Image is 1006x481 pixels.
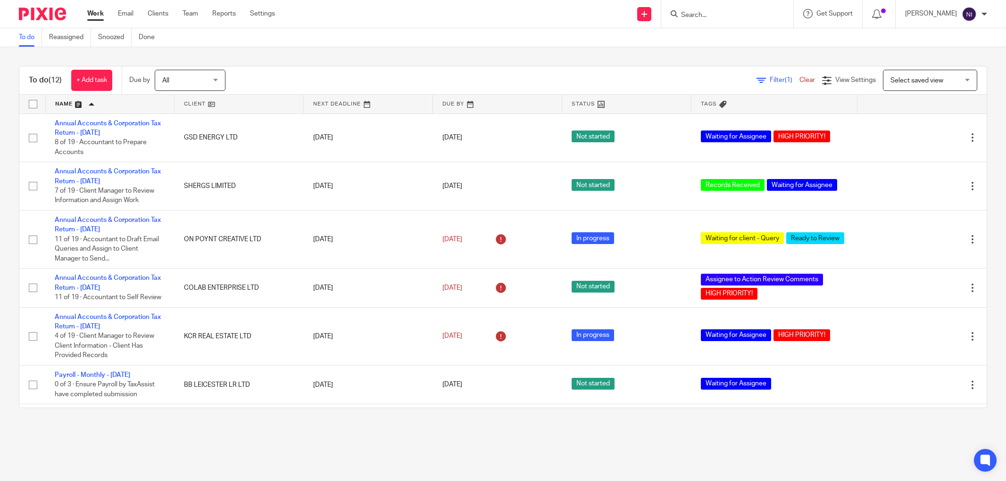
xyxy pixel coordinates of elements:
[701,288,757,300] span: HIGH PRIORITY!
[55,168,161,184] a: Annual Accounts & Corporation Tax Return - [DATE]
[129,75,150,85] p: Due by
[175,162,304,211] td: SHERGS LIMITED
[572,179,615,191] span: Not started
[55,139,147,155] span: 8 of 19 · Accountant to Prepare Accounts
[175,114,304,162] td: GSD ENERGY LTD
[680,11,765,20] input: Search
[87,9,104,18] a: Work
[701,232,784,244] span: Waiting for client - Query
[442,134,462,141] span: [DATE]
[19,28,42,47] a: To do
[55,217,161,233] a: Annual Accounts & Corporation Tax Return - [DATE]
[785,77,792,83] span: (1)
[49,28,91,47] a: Reassigned
[148,9,168,18] a: Clients
[118,9,133,18] a: Email
[250,9,275,18] a: Settings
[773,329,830,341] span: HIGH PRIORITY!
[835,77,876,83] span: View Settings
[55,294,161,301] span: 11 of 19 · Accountant to Self Review
[962,7,977,22] img: svg%3E
[55,275,161,291] a: Annual Accounts & Corporation Tax Return - [DATE]
[304,404,433,443] td: [DATE]
[304,365,433,404] td: [DATE]
[139,28,162,47] a: Done
[55,236,159,262] span: 11 of 19 · Accountant to Draft Email Queries and Assign to Client Manager to Send...
[162,77,169,84] span: All
[767,179,837,191] span: Waiting for Assignee
[98,28,132,47] a: Snoozed
[55,382,155,398] span: 0 of 3 · Ensure Payroll by TaxAssist have completed submission
[572,329,614,341] span: In progress
[304,307,433,365] td: [DATE]
[55,188,154,204] span: 7 of 19 · Client Manager to Review Information and Assign Work
[175,404,304,443] td: BFG COACHING LIMITED
[442,236,462,243] span: [DATE]
[572,281,615,293] span: Not started
[175,269,304,307] td: COLAB ENTERPRISE LTD
[905,9,957,18] p: [PERSON_NAME]
[786,232,844,244] span: Ready to Review
[442,285,462,291] span: [DATE]
[55,372,130,378] a: Payroll - Monthly - [DATE]
[304,211,433,269] td: [DATE]
[175,307,304,365] td: KCR REAL ESTATE LTD
[799,77,815,83] a: Clear
[572,232,614,244] span: In progress
[183,9,198,18] a: Team
[442,382,462,388] span: [DATE]
[773,130,830,142] span: HIGH PRIORITY!
[890,77,943,84] span: Select saved view
[49,76,62,84] span: (12)
[304,114,433,162] td: [DATE]
[442,333,462,340] span: [DATE]
[29,75,62,85] h1: To do
[701,101,717,106] span: Tags
[19,8,66,20] img: Pixie
[572,130,615,142] span: Not started
[304,269,433,307] td: [DATE]
[701,274,823,285] span: Assignee to Action Review Comments
[701,378,771,390] span: Waiting for Assignee
[212,9,236,18] a: Reports
[442,183,462,189] span: [DATE]
[71,70,112,91] a: + Add task
[701,130,771,142] span: Waiting for Assignee
[816,10,853,17] span: Get Support
[701,329,771,341] span: Waiting for Assignee
[175,211,304,269] td: ON POYNT CREATIVE LTD
[701,179,765,191] span: Records Received
[55,333,154,359] span: 4 of 19 · Client Manager to Review Client Information - Client Has Provided Records
[55,314,161,330] a: Annual Accounts & Corporation Tax Return - [DATE]
[770,77,799,83] span: Filter
[572,378,615,390] span: Not started
[55,120,161,136] a: Annual Accounts & Corporation Tax Return - [DATE]
[175,365,304,404] td: BB LEICESTER LR LTD
[304,162,433,211] td: [DATE]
